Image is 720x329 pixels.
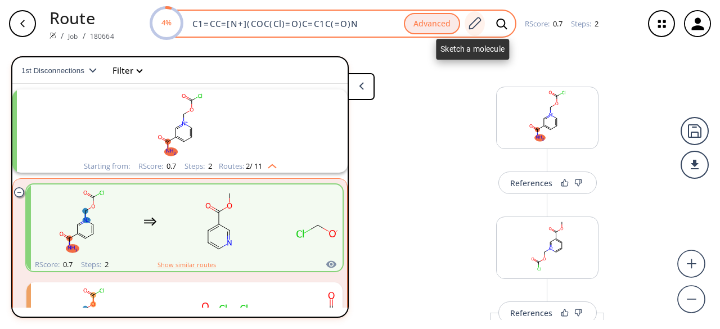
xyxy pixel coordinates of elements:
[436,39,509,60] div: Sketch a molecule
[498,172,597,194] button: References
[281,186,382,256] svg: O=C(Cl)OCCl
[161,17,172,28] text: 4%
[49,32,56,39] img: Spaya logo
[404,13,460,35] button: Advanced
[168,186,269,256] svg: COC(=O)c1cccnc1
[262,160,277,169] img: Up
[206,161,212,171] span: 2
[165,161,176,171] span: 0.7
[35,261,73,268] div: RScore :
[497,87,598,145] svg: NC(=O)c1ccc[n+](COC(=O)Cl)c1
[551,19,562,29] span: 0.7
[21,66,89,75] span: 1st Disconnections
[593,19,598,29] span: 2
[81,261,109,268] div: Steps :
[90,31,114,41] a: 180664
[106,66,142,75] button: Filter
[84,163,130,170] div: Starting from:
[34,89,326,160] svg: NC(=O)c1ccc[n+](COC(=O)Cl)c1
[525,20,562,28] div: RScore :
[186,18,404,29] input: Enter SMILES
[138,163,176,170] div: RScore :
[184,163,212,170] div: Steps :
[83,30,85,42] li: /
[510,179,552,187] div: References
[510,309,552,317] div: References
[497,217,598,274] svg: COC(=O)c1ccc[n+](COC(=O)Cl)c1
[31,186,132,256] svg: NC(=O)c1ccc[n+](COC(=O)Cl)c1
[49,6,114,30] p: Route
[157,260,216,270] button: Show similar routes
[68,31,78,41] a: Job
[103,259,109,269] span: 2
[571,20,598,28] div: Steps :
[61,30,64,42] li: /
[61,259,73,269] span: 0.7
[219,163,277,170] div: Routes:
[246,163,262,170] span: 2 / 11
[21,57,106,84] button: 1st Disconnections
[498,301,597,324] button: References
